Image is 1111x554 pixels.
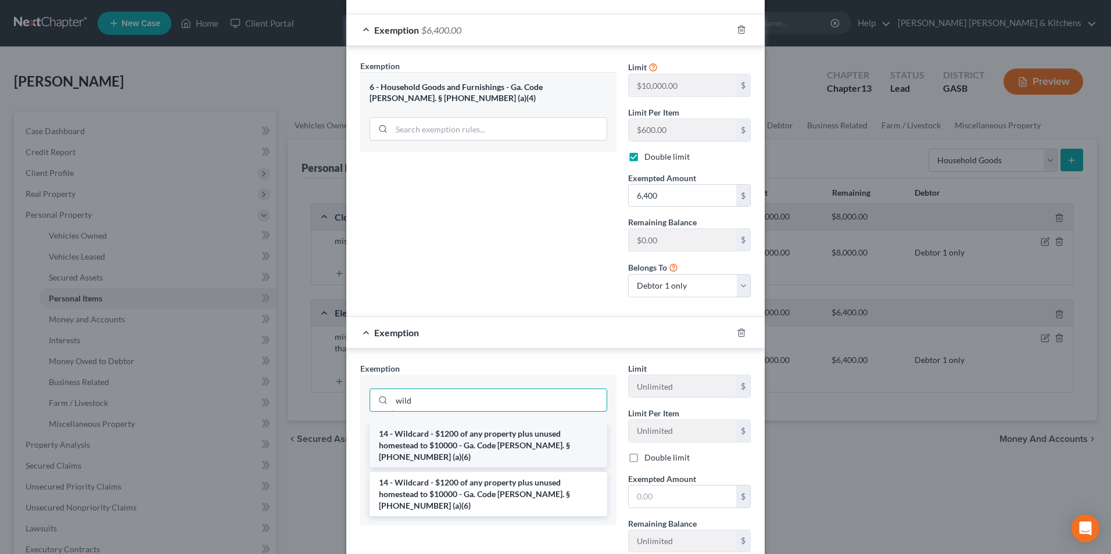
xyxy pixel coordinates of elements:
div: $ [736,530,750,552]
div: 6 - Household Goods and Furnishings - Ga. Code [PERSON_NAME]. § [PHONE_NUMBER] (a)(4) [370,82,607,103]
input: -- [629,375,736,397]
div: $ [736,485,750,508]
div: $ [736,229,750,251]
span: Limit [628,364,647,373]
input: -- [629,229,736,251]
li: 14 - Wildcard - $1200 of any property plus unused homestead to $10000 - Ga. Code [PERSON_NAME]. §... [370,423,607,467]
label: Double limit [644,151,690,163]
div: $ [736,74,750,96]
div: $ [736,119,750,141]
span: Exemption [374,327,419,338]
label: Remaining Balance [628,216,697,228]
label: Limit Per Item [628,407,679,419]
input: -- [629,74,736,96]
li: 14 - Wildcard - $1200 of any property plus unused homestead to $10000 - Ga. Code [PERSON_NAME]. §... [370,472,607,516]
label: Double limit [644,452,690,463]
div: Open Intercom Messenger [1071,515,1099,542]
span: Exempted Amount [628,173,696,183]
input: Search exemption rules... [392,118,607,140]
span: $6,400.00 [421,24,461,35]
input: -- [629,420,736,442]
span: Exempted Amount [628,474,696,484]
span: Belongs To [628,262,667,272]
span: Exemption [374,24,419,35]
input: -- [629,530,736,552]
input: Search exemption rules... [392,389,607,411]
span: Limit [628,62,647,72]
input: -- [629,119,736,141]
input: 0.00 [629,185,736,207]
div: $ [736,185,750,207]
input: 0.00 [629,485,736,508]
label: Limit Per Item [628,106,679,118]
div: $ [736,375,750,397]
label: Remaining Balance [628,517,697,530]
div: $ [736,420,750,442]
span: Exemption [360,364,400,373]
span: Exemption [360,61,400,71]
